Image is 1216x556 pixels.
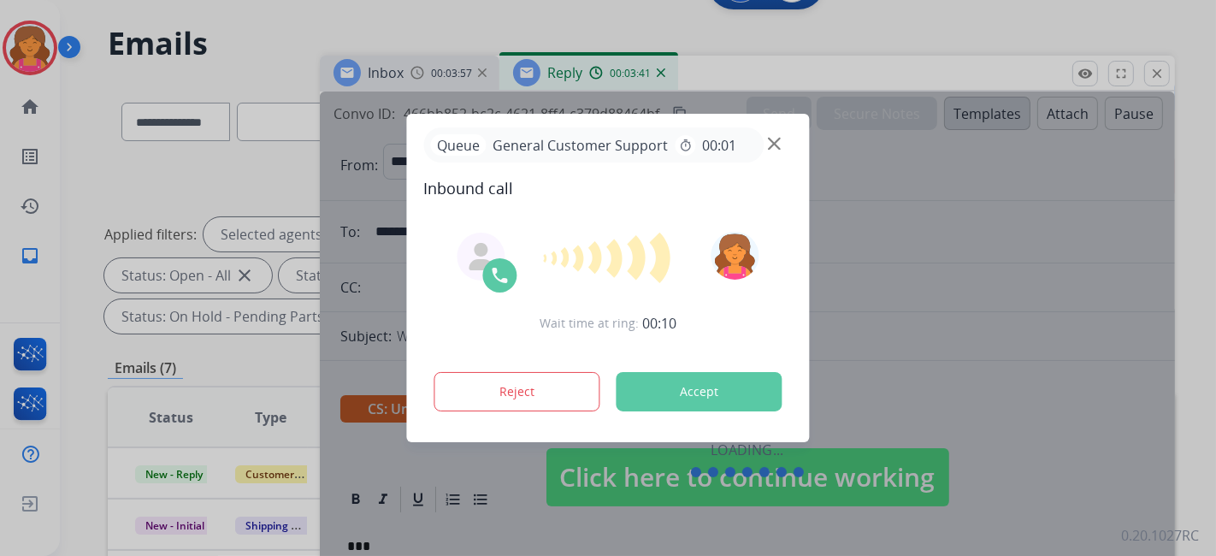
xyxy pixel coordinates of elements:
[617,372,782,411] button: Accept
[703,135,737,156] span: 00:01
[711,232,759,280] img: avatar
[487,135,676,156] span: General Customer Support
[768,138,781,151] img: close-button
[468,243,495,270] img: agent-avatar
[642,313,676,334] span: 00:10
[431,134,487,156] p: Queue
[434,372,600,411] button: Reject
[540,315,639,332] span: Wait time at ring:
[490,265,511,286] img: call-icon
[424,176,793,200] span: Inbound call
[679,139,693,152] mat-icon: timer
[1121,525,1199,546] p: 0.20.1027RC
